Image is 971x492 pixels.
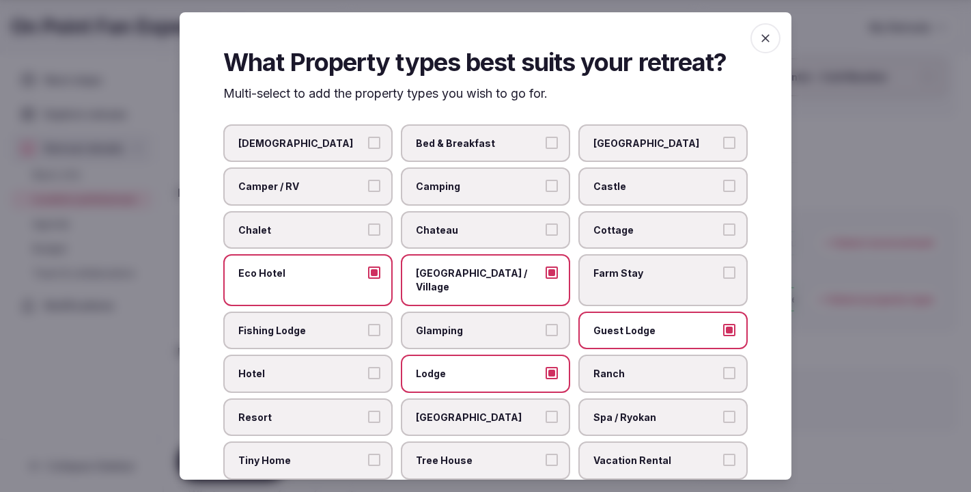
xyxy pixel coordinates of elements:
button: Castle [723,180,735,192]
span: Chateau [416,223,541,237]
button: [DEMOGRAPHIC_DATA] [368,137,380,149]
span: [GEOGRAPHIC_DATA] [593,137,719,150]
span: Vacation Rental [593,454,719,467]
button: Spa / Ryokan [723,411,735,423]
button: Tree House [546,454,558,466]
span: Cottage [593,223,719,237]
span: [GEOGRAPHIC_DATA] [416,411,541,424]
button: Fishing Lodge [368,324,380,336]
span: Farm Stay [593,266,719,280]
span: Spa / Ryokan [593,411,719,424]
span: [GEOGRAPHIC_DATA] / Village [416,266,541,293]
span: Chalet [238,223,364,237]
button: Guest Lodge [723,324,735,336]
button: Hotel [368,367,380,379]
span: Hotel [238,367,364,381]
button: Eco Hotel [368,266,380,279]
button: Chalet [368,223,380,236]
button: [GEOGRAPHIC_DATA] [546,411,558,423]
button: Resort [368,411,380,423]
button: Lodge [546,367,558,379]
button: Camping [546,180,558,192]
span: Guest Lodge [593,324,719,338]
span: [DEMOGRAPHIC_DATA] [238,137,364,150]
span: Castle [593,180,719,193]
span: Ranch [593,367,719,381]
button: Tiny Home [368,454,380,466]
button: Glamping [546,324,558,336]
span: Glamping [416,324,541,338]
button: Camper / RV [368,180,380,192]
p: Multi-select to add the property types you wish to go for. [223,85,748,102]
button: [GEOGRAPHIC_DATA] [723,137,735,149]
span: Fishing Lodge [238,324,364,338]
span: Eco Hotel [238,266,364,280]
button: Chateau [546,223,558,236]
span: Resort [238,411,364,424]
span: Bed & Breakfast [416,137,541,150]
span: Camping [416,180,541,193]
span: Tiny Home [238,454,364,467]
span: Lodge [416,367,541,381]
button: Vacation Rental [723,454,735,466]
span: Camper / RV [238,180,364,193]
button: Ranch [723,367,735,379]
button: Cottage [723,223,735,236]
button: Bed & Breakfast [546,137,558,149]
span: Tree House [416,454,541,467]
button: [GEOGRAPHIC_DATA] / Village [546,266,558,279]
button: Farm Stay [723,266,735,279]
h2: What Property types best suits your retreat? [223,45,748,79]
